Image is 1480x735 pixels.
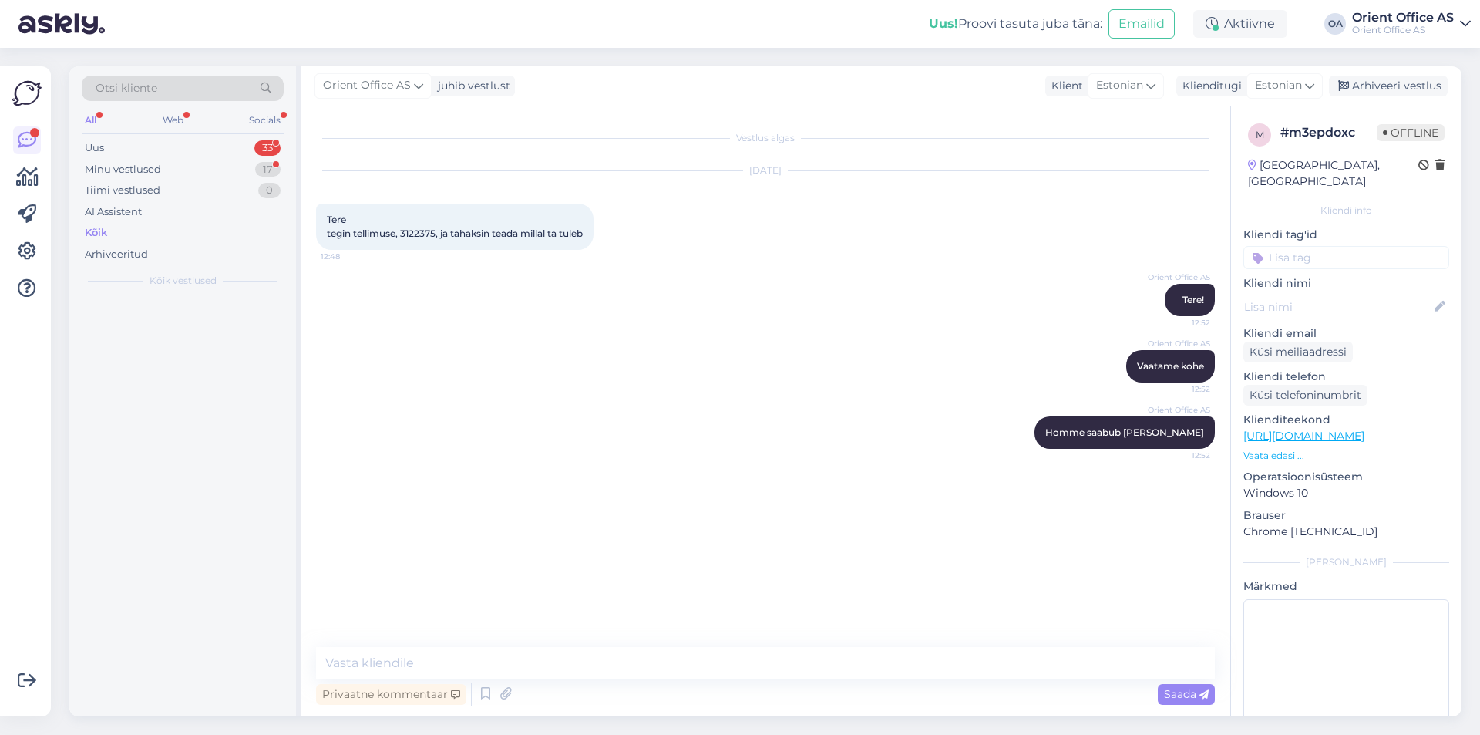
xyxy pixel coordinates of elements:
[1243,275,1449,292] p: Kliendi nimi
[929,15,1102,33] div: Proovi tasuta juba täna:
[1176,78,1242,94] div: Klienditugi
[1137,360,1204,372] span: Vaatame kohe
[1280,123,1377,142] div: # m3epdoxc
[1045,78,1083,94] div: Klient
[85,162,161,177] div: Minu vestlused
[96,80,157,96] span: Otsi kliente
[929,16,958,31] b: Uus!
[1255,77,1302,94] span: Estonian
[1164,687,1209,701] span: Saada
[321,251,378,262] span: 12:48
[1152,383,1210,395] span: 12:52
[323,77,411,94] span: Orient Office AS
[1248,157,1418,190] div: [GEOGRAPHIC_DATA], [GEOGRAPHIC_DATA]
[1148,404,1210,416] span: Orient Office AS
[1243,578,1449,595] p: Märkmed
[1243,325,1449,342] p: Kliendi email
[160,110,187,130] div: Web
[1045,427,1204,438] span: Homme saabub [PERSON_NAME]
[85,247,148,262] div: Arhiveeritud
[1352,24,1454,36] div: Orient Office AS
[432,78,510,94] div: juhib vestlust
[1243,507,1449,524] p: Brauser
[1193,10,1287,38] div: Aktiivne
[1244,298,1431,315] input: Lisa nimi
[1108,9,1175,39] button: Emailid
[316,131,1215,145] div: Vestlus algas
[1243,485,1449,501] p: Windows 10
[1243,204,1449,217] div: Kliendi info
[1329,76,1448,96] div: Arhiveeri vestlus
[255,162,281,177] div: 17
[1324,13,1346,35] div: OA
[316,164,1215,177] div: [DATE]
[1243,524,1449,540] p: Chrome [TECHNICAL_ID]
[1352,12,1454,24] div: Orient Office AS
[1243,555,1449,569] div: [PERSON_NAME]
[1243,227,1449,243] p: Kliendi tag'id
[246,110,284,130] div: Socials
[254,140,281,156] div: 33
[1243,369,1449,385] p: Kliendi telefon
[1148,338,1210,349] span: Orient Office AS
[1182,294,1204,305] span: Tere!
[1243,469,1449,485] p: Operatsioonisüsteem
[12,79,42,108] img: Askly Logo
[1148,271,1210,283] span: Orient Office AS
[85,140,104,156] div: Uus
[1096,77,1143,94] span: Estonian
[1243,412,1449,428] p: Klienditeekond
[1377,124,1445,141] span: Offline
[150,274,217,288] span: Kõik vestlused
[1152,317,1210,329] span: 12:52
[82,110,99,130] div: All
[1352,12,1471,36] a: Orient Office ASOrient Office AS
[1256,129,1264,140] span: m
[1243,429,1364,443] a: [URL][DOMAIN_NAME]
[327,214,583,239] span: Tere tegin tellimuse, 3122375, ja tahaksin teada millal ta tuleb
[85,204,142,220] div: AI Assistent
[258,183,281,198] div: 0
[1243,449,1449,463] p: Vaata edasi ...
[85,183,160,198] div: Tiimi vestlused
[1243,385,1367,406] div: Küsi telefoninumbrit
[1152,450,1210,461] span: 12:52
[1243,246,1449,269] input: Lisa tag
[85,225,107,241] div: Kõik
[316,684,466,705] div: Privaatne kommentaar
[1243,342,1353,362] div: Küsi meiliaadressi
